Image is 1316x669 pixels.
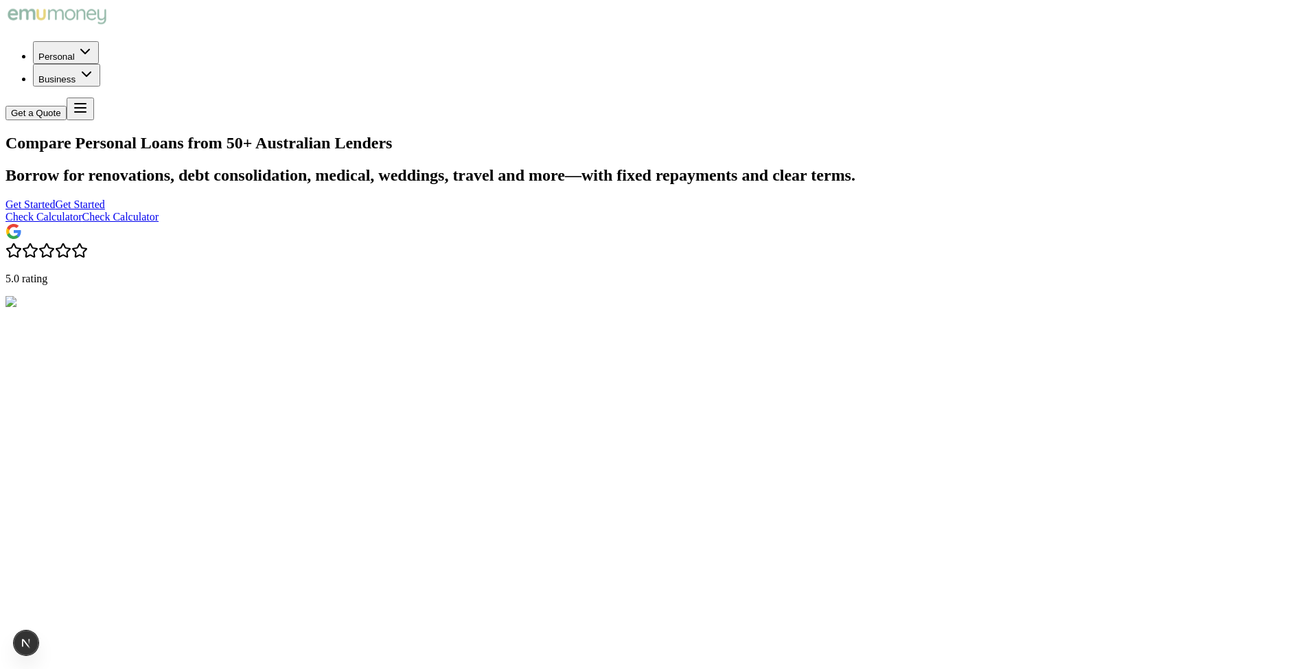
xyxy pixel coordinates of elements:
a: Check Calculator [5,211,1311,223]
button: Personal [33,41,99,64]
h2: Borrow for renovations, debt consolidation, medical, weddings, travel and more—with fixed repayme... [5,166,1311,185]
img: Emu Money 5 star verified Google Reviews [5,223,22,240]
span: Check Calculator [82,211,159,223]
a: Get a Quote [5,106,67,118]
span: Get Started [5,199,55,210]
span: Get Started [55,199,104,210]
h1: Compare Personal Loans from 50+ Australian Lenders [5,134,1311,152]
a: Get Started [5,199,1311,211]
nav: Main [5,5,1311,120]
button: Main Menu [67,98,94,120]
button: Business [33,64,100,87]
span: Check Calculator [5,211,82,223]
button: Get a Quote [5,106,67,120]
p: 5.0 rating [5,273,1311,285]
img: Emu Money [5,5,108,27]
